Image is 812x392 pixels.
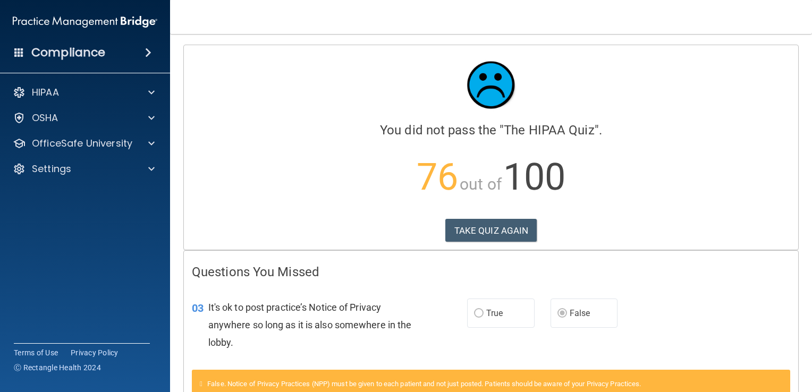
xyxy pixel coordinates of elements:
[192,265,790,279] h4: Questions You Missed
[13,11,157,32] img: PMB logo
[13,137,155,150] a: OfficeSafe University
[13,86,155,99] a: HIPAA
[208,302,412,348] span: It's ok to post practice’s Notice of Privacy anywhere so long as it is also somewhere in the lobby.
[32,86,59,99] p: HIPAA
[504,123,594,138] span: The HIPAA Quiz
[32,163,71,175] p: Settings
[207,380,641,388] span: False. Notice of Privacy Practices (NPP) must be given to each patient and not just posted. Patie...
[31,45,105,60] h4: Compliance
[417,155,458,199] span: 76
[570,308,590,318] span: False
[71,347,119,358] a: Privacy Policy
[503,155,565,199] span: 100
[445,219,537,242] button: TAKE QUIZ AGAIN
[474,310,484,318] input: True
[14,347,58,358] a: Terms of Use
[557,310,567,318] input: False
[13,163,155,175] a: Settings
[32,137,132,150] p: OfficeSafe University
[13,112,155,124] a: OSHA
[486,308,503,318] span: True
[32,112,58,124] p: OSHA
[460,175,502,193] span: out of
[14,362,101,373] span: Ⓒ Rectangle Health 2024
[192,302,204,314] span: 03
[192,123,790,137] h4: You did not pass the " ".
[459,53,523,117] img: sad_face.ecc698e2.jpg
